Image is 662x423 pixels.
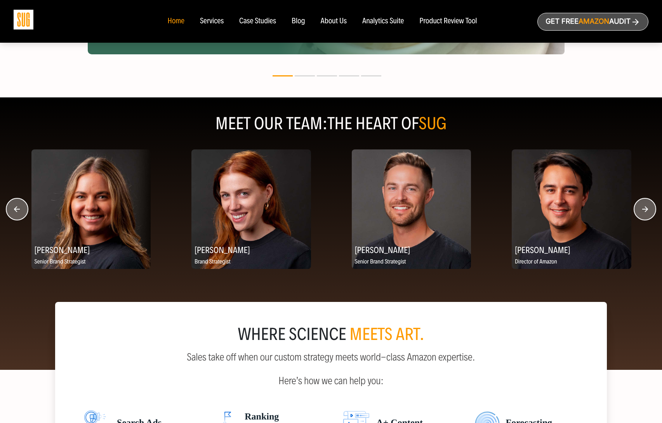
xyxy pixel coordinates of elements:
a: Home [167,17,184,26]
a: Product Review Tool [419,17,477,26]
img: Emily Kozel, Brand Strategist [191,149,311,269]
a: Services [200,17,224,26]
a: Get freeAmazonAudit [537,13,648,31]
p: Director of Amazon [512,257,631,267]
span: SUG [419,113,447,134]
a: About Us [321,17,347,26]
h2: [PERSON_NAME] [512,242,631,257]
a: Case Studies [239,17,276,26]
img: Alex Peck, Director of Amazon [512,149,631,269]
p: Here’s how we can help you: [74,369,588,387]
img: Katie Ritterbush, Senior Brand Strategist [31,149,151,269]
div: where science [74,327,588,342]
p: Sales take off when our custom strategy meets world-class Amazon expertise. [74,352,588,363]
a: Blog [292,17,305,26]
img: Sug [14,10,33,29]
a: Analytics Suite [362,17,404,26]
span: Amazon [579,17,609,26]
img: Scott Ptaszynski, Senior Brand Strategist [352,149,471,269]
h2: [PERSON_NAME] [191,242,311,257]
span: meets art. [349,324,424,345]
h2: [PERSON_NAME] [352,242,471,257]
p: Brand Strategist [191,257,311,267]
p: Senior Brand Strategist [352,257,471,267]
h2: [PERSON_NAME] [31,242,151,257]
p: Senior Brand Strategist [31,257,151,267]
